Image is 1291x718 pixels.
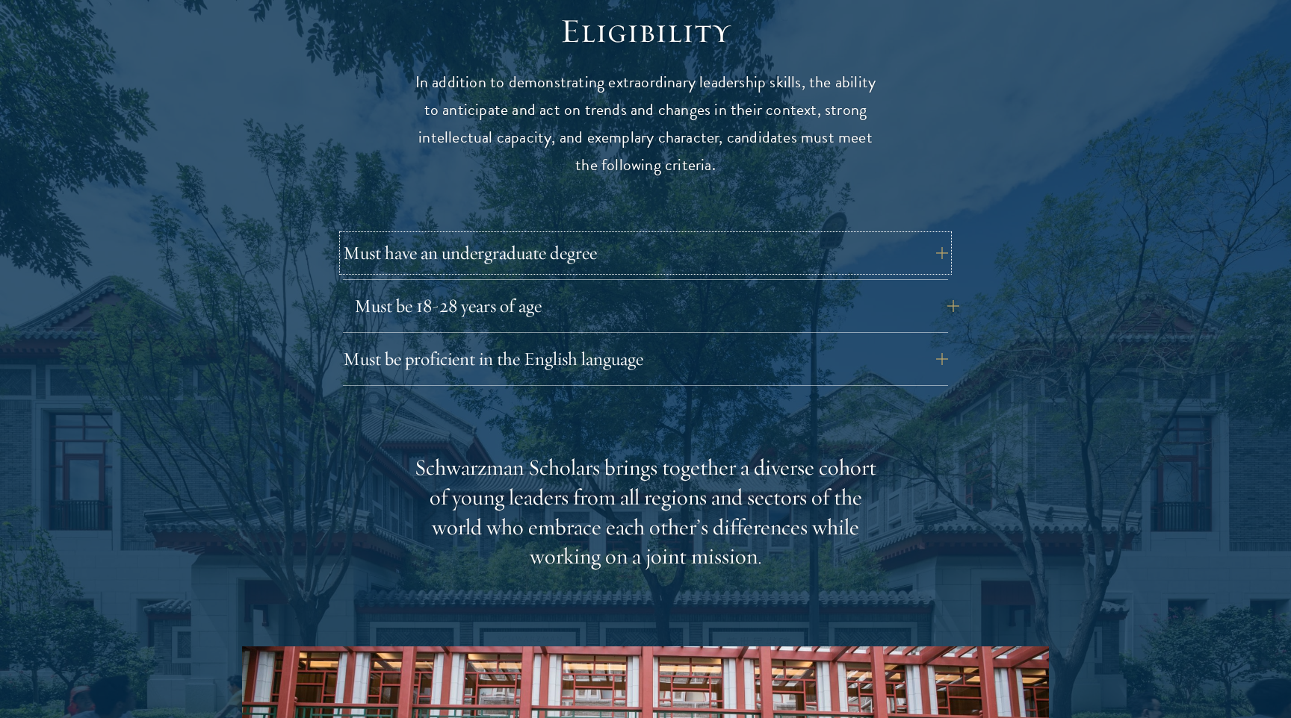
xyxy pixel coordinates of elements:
[343,235,948,271] button: Must have an undergraduate degree
[414,10,877,52] h2: Eligibility
[414,453,877,572] div: Schwarzman Scholars brings together a diverse cohort of young leaders from all regions and sector...
[343,341,948,377] button: Must be proficient in the English language
[354,288,959,324] button: Must be 18-28 years of age
[414,69,877,179] p: In addition to demonstrating extraordinary leadership skills, the ability to anticipate and act o...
